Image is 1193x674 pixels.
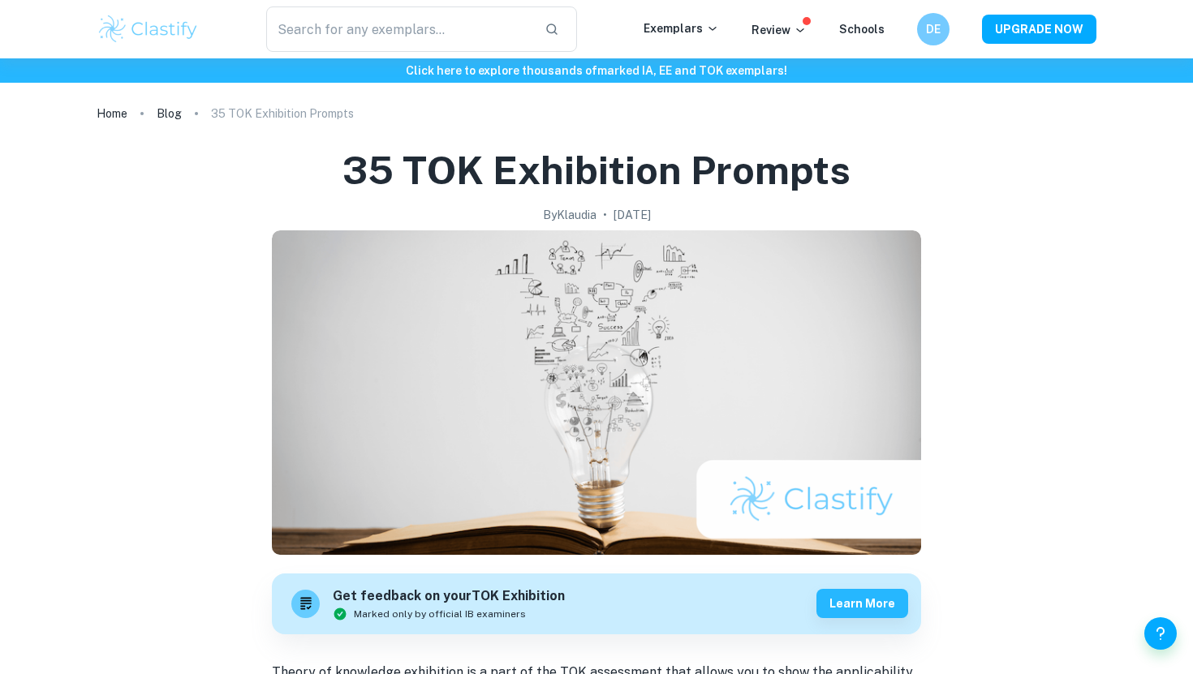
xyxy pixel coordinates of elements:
[839,23,885,36] a: Schools
[266,6,532,52] input: Search for any exemplars...
[1144,617,1177,650] button: Help and Feedback
[543,206,596,224] h2: By Klaudia
[342,144,851,196] h1: 35 TOK Exhibition Prompts
[157,102,182,125] a: Blog
[333,586,565,607] h6: Get feedback on your TOK Exhibition
[752,21,807,39] p: Review
[97,13,200,45] img: Clastify logo
[816,589,908,618] button: Learn more
[97,102,127,125] a: Home
[924,20,943,38] h6: DE
[917,13,950,45] button: DE
[982,15,1096,44] button: UPGRADE NOW
[3,62,1190,79] h6: Click here to explore thousands of marked IA, EE and TOK exemplars !
[272,230,921,555] img: 35 TOK Exhibition Prompts cover image
[603,206,607,224] p: •
[272,573,921,634] a: Get feedback on yourTOK ExhibitionMarked only by official IB examinersLearn more
[354,607,526,621] span: Marked only by official IB examiners
[211,105,354,122] p: 35 TOK Exhibition Prompts
[644,19,719,37] p: Exemplars
[614,206,651,224] h2: [DATE]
